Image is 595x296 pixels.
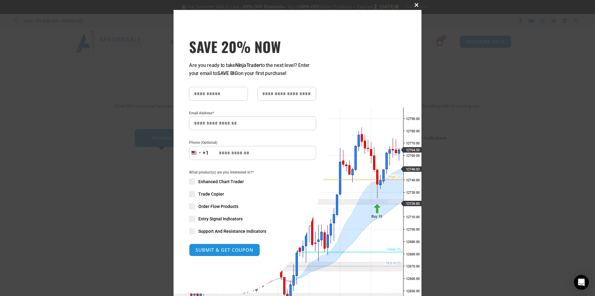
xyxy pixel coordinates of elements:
[198,203,238,210] span: Order Flow Products
[203,149,209,157] div: +1
[189,146,209,160] button: Selected country
[198,216,243,222] span: Entry Signal Indicators
[189,216,316,222] label: Entry Signal Indicators
[217,70,238,76] strong: SAVE BIG
[189,244,260,256] button: SUBMIT & GET COUPON
[198,191,224,197] span: Trade Copier
[189,203,316,210] label: Order Flow Products
[189,61,316,77] p: Are you ready to take to the next level? Enter your email to on your first purchase!
[189,110,316,116] label: Email Address
[574,275,589,290] div: Open Intercom Messenger
[189,139,316,146] label: Phone (Optional)
[198,228,266,234] span: Support And Resistance Indicators
[189,179,316,185] label: Enhanced Chart Trader
[189,38,316,55] span: SAVE 20% NOW
[189,191,316,197] label: Trade Copier
[198,179,244,185] span: Enhanced Chart Trader
[189,169,316,175] span: What product(s) are you interested in?
[189,228,316,234] label: Support And Resistance Indicators
[235,62,261,68] strong: NinjaTrader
